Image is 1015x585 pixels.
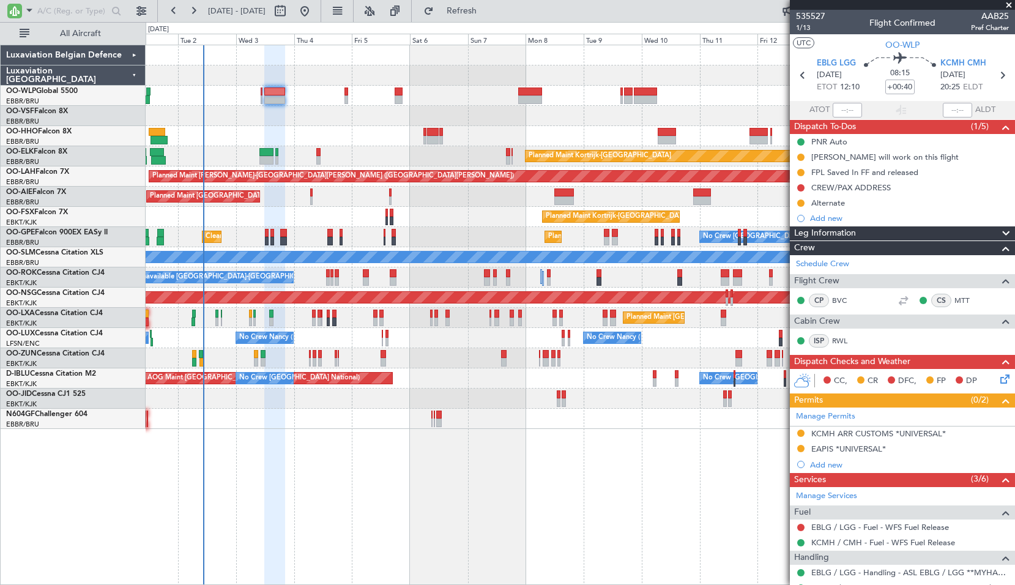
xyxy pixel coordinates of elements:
[6,249,103,256] a: OO-SLMCessna Citation XLS
[587,329,660,347] div: No Crew Nancy (Essey)
[794,226,856,240] span: Leg Information
[834,375,847,387] span: CC,
[6,390,32,398] span: OO-JID
[811,567,1009,578] a: EBLG / LGG - Handling - ASL EBLG / LGG **MYHANDLING**
[6,209,68,216] a: OO-FSXFalcon 7X
[32,29,129,38] span: All Aircraft
[975,104,995,116] span: ALDT
[13,24,133,43] button: All Aircraft
[811,167,918,177] div: FPL Saved In FF and released
[885,39,920,51] span: OO-WLP
[817,58,856,70] span: EBLG LGG
[811,198,845,208] div: Alternate
[208,6,266,17] span: [DATE] - [DATE]
[811,522,949,532] a: EBLG / LGG - Fuel - WFS Fuel Release
[898,375,916,387] span: DFC,
[6,310,103,317] a: OO-LXACessna Citation CJ4
[794,274,839,288] span: Flight Crew
[794,120,856,134] span: Dispatch To-Dos
[833,103,862,117] input: --:--
[810,460,1009,470] div: Add new
[931,294,951,307] div: CS
[6,249,35,256] span: OO-SLM
[6,229,108,236] a: OO-GPEFalcon 900EX EASy II
[37,2,108,20] input: A/C (Reg. or Type)
[810,213,1009,223] div: Add new
[468,34,526,45] div: Sun 7
[971,393,989,406] span: (0/2)
[811,136,847,147] div: PNR Auto
[6,198,39,207] a: EBBR/BRU
[6,339,40,348] a: LFSN/ENC
[178,34,236,45] div: Tue 2
[6,88,36,95] span: OO-WLP
[6,137,39,146] a: EBBR/BRU
[642,34,700,45] div: Wed 10
[6,319,37,328] a: EBKT/KJK
[794,505,811,520] span: Fuel
[6,117,39,126] a: EBBR/BRU
[809,294,829,307] div: CP
[418,1,491,21] button: Refresh
[546,207,688,226] div: Planned Maint Kortrijk-[GEOGRAPHIC_DATA]
[6,238,39,247] a: EBBR/BRU
[6,420,39,429] a: EBBR/BRU
[757,34,816,45] div: Fri 12
[150,187,343,206] div: Planned Maint [GEOGRAPHIC_DATA] ([GEOGRAPHIC_DATA])
[6,157,39,166] a: EBBR/BRU
[152,167,514,185] div: Planned Maint [PERSON_NAME]-[GEOGRAPHIC_DATA][PERSON_NAME] ([GEOGRAPHIC_DATA][PERSON_NAME])
[236,34,294,45] div: Wed 3
[840,81,860,94] span: 12:10
[436,7,488,15] span: Refresh
[832,295,860,306] a: BVC
[796,490,857,502] a: Manage Services
[940,58,986,70] span: KCMH CMH
[294,34,352,45] div: Thu 4
[963,81,983,94] span: ELDT
[6,310,35,317] span: OO-LXA
[809,104,830,116] span: ATOT
[971,120,989,133] span: (1/5)
[6,411,87,418] a: N604GFChallenger 604
[796,10,825,23] span: 535527
[6,88,78,95] a: OO-WLPGlobal 5500
[6,97,39,106] a: EBBR/BRU
[794,315,840,329] span: Cabin Crew
[703,369,908,387] div: No Crew [GEOGRAPHIC_DATA] ([GEOGRAPHIC_DATA] National)
[6,108,34,115] span: OO-VSF
[6,269,37,277] span: OO-ROK
[206,228,410,246] div: Cleaning [GEOGRAPHIC_DATA] ([GEOGRAPHIC_DATA] National)
[6,330,103,337] a: OO-LUXCessna Citation CJ4
[584,34,642,45] div: Tue 9
[794,241,815,255] span: Crew
[811,182,891,193] div: CREW/PAX ADDRESS
[6,379,37,389] a: EBKT/KJK
[940,69,965,81] span: [DATE]
[626,308,848,327] div: Planned Maint [GEOGRAPHIC_DATA] ([GEOGRAPHIC_DATA] National)
[890,67,910,80] span: 08:15
[966,375,977,387] span: DP
[817,69,842,81] span: [DATE]
[410,34,468,45] div: Sat 6
[700,34,758,45] div: Thu 11
[6,229,35,236] span: OO-GPE
[796,258,849,270] a: Schedule Crew
[548,228,770,246] div: Planned Maint [GEOGRAPHIC_DATA] ([GEOGRAPHIC_DATA] National)
[6,400,37,409] a: EBKT/KJK
[6,218,37,227] a: EBKT/KJK
[796,23,825,33] span: 1/13
[6,370,96,378] a: D-IBLUCessna Citation M2
[6,188,66,196] a: OO-AIEFalcon 7X
[971,472,989,485] span: (3/6)
[6,370,30,378] span: D-IBLU
[703,228,908,246] div: No Crew [GEOGRAPHIC_DATA] ([GEOGRAPHIC_DATA] National)
[794,355,910,369] span: Dispatch Checks and Weather
[239,329,312,347] div: No Crew Nancy (Essey)
[526,34,584,45] div: Mon 8
[6,299,37,308] a: EBKT/KJK
[6,359,37,368] a: EBKT/KJK
[6,390,86,398] a: OO-JIDCessna CJ1 525
[796,411,855,423] a: Manage Permits
[832,335,860,346] a: RWL
[6,269,105,277] a: OO-ROKCessna Citation CJ4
